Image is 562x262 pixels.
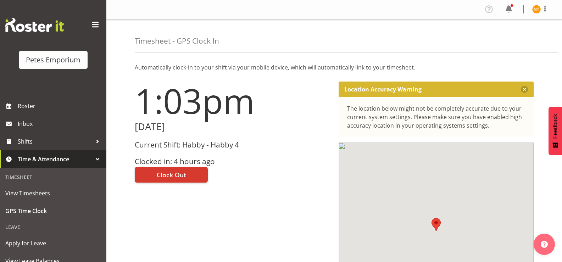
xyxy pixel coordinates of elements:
a: Apply for Leave [2,234,105,252]
img: nicole-thomson8388.jpg [532,5,541,13]
span: Shifts [18,136,92,147]
span: GPS Time Clock [5,206,101,216]
span: Apply for Leave [5,238,101,249]
p: Location Accuracy Warning [344,86,422,93]
span: Clock Out [157,170,186,179]
p: Automatically clock-in to your shift via your mobile device, which will automatically link to you... [135,63,534,72]
button: Feedback - Show survey [549,107,562,155]
a: GPS Time Clock [2,202,105,220]
a: View Timesheets [2,184,105,202]
h1: 1:03pm [135,82,330,120]
span: Roster [18,101,103,111]
div: The location below might not be completely accurate due to your current system settings. Please m... [347,104,525,130]
img: help-xxl-2.png [541,241,548,248]
span: Feedback [552,114,558,139]
span: Inbox [18,118,103,129]
div: Petes Emporium [26,55,80,65]
button: Close message [521,86,528,93]
div: Leave [2,220,105,234]
span: Time & Attendance [18,154,92,165]
h3: Current Shift: Habby - Habby 4 [135,141,330,149]
button: Clock Out [135,167,208,183]
div: Timesheet [2,170,105,184]
h2: [DATE] [135,121,330,132]
h3: Clocked in: 4 hours ago [135,157,330,166]
span: View Timesheets [5,188,101,199]
h4: Timesheet - GPS Clock In [135,37,219,45]
img: Rosterit website logo [5,18,64,32]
